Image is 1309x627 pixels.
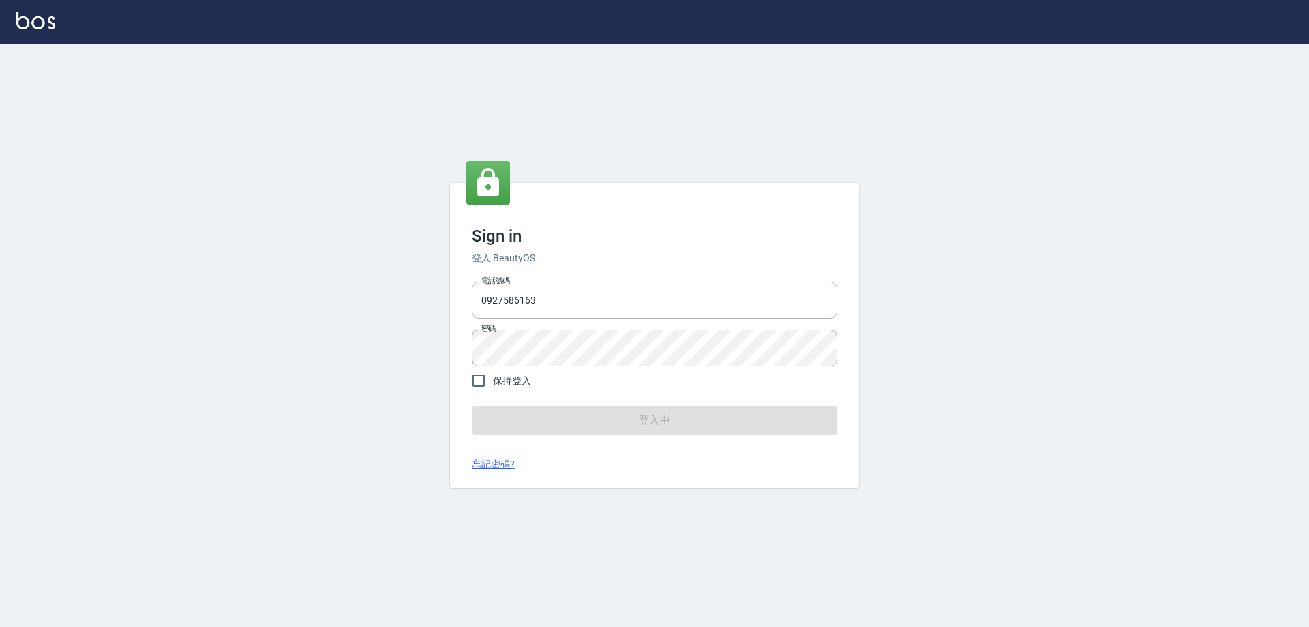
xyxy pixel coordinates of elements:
span: 保持登入 [493,374,531,388]
h6: 登入 BeautyOS [472,251,837,265]
label: 電話號碼 [481,276,510,286]
label: 密碼 [481,323,496,334]
img: Logo [16,12,55,29]
a: 忘記密碼? [472,457,515,471]
h3: Sign in [472,227,837,246]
